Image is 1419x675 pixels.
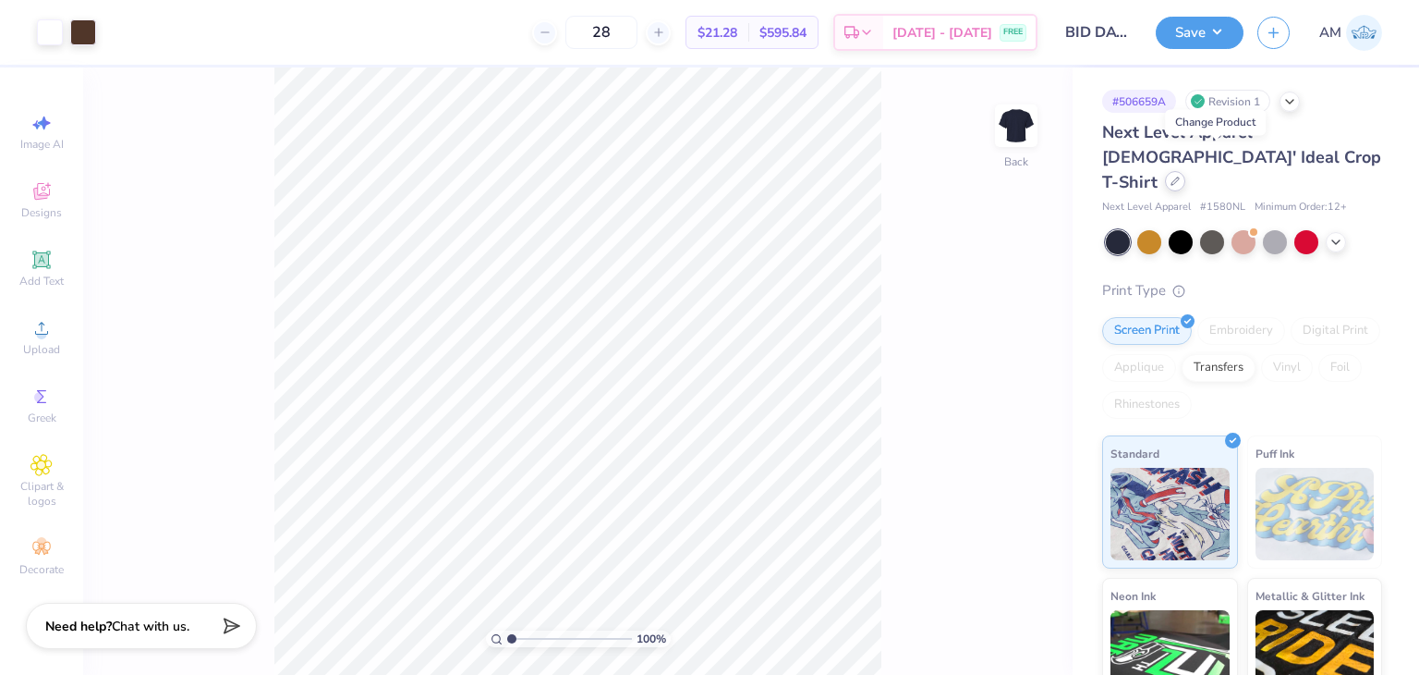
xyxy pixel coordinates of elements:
input: – – [565,16,637,49]
div: Rhinestones [1102,391,1192,419]
span: Minimum Order: 12 + [1255,200,1347,215]
span: Chat with us. [112,618,189,635]
span: Image AI [20,137,64,152]
span: $595.84 [759,23,807,43]
div: Embroidery [1197,317,1285,345]
span: Clipart & logos [9,479,74,509]
img: Back [998,107,1035,144]
span: Standard [1110,444,1159,463]
img: Puff Ink [1255,468,1375,560]
div: Applique [1102,354,1176,382]
button: Save [1156,17,1243,49]
div: Vinyl [1261,354,1313,382]
div: Screen Print [1102,317,1192,345]
img: Abhinav Mohan [1346,15,1382,51]
span: Designs [21,205,62,220]
span: Next Level Apparel [1102,200,1191,215]
div: # 506659A [1102,90,1176,113]
img: Standard [1110,468,1230,560]
span: Decorate [19,562,64,577]
span: Greek [28,411,56,425]
a: AM [1319,15,1382,51]
span: Metallic & Glitter Ink [1255,586,1364,606]
span: Puff Ink [1255,444,1294,463]
span: # 1580NL [1200,200,1245,215]
span: [DATE] - [DATE] [892,23,992,43]
span: FREE [1003,26,1023,39]
input: Untitled Design [1051,14,1142,51]
span: Add Text [19,274,64,288]
span: Neon Ink [1110,586,1156,606]
div: Back [1004,153,1028,170]
div: Digital Print [1291,317,1380,345]
span: Upload [23,342,60,357]
div: Transfers [1182,354,1255,382]
span: AM [1319,22,1341,43]
div: Change Product [1165,109,1266,135]
span: Next Level Apparel [DEMOGRAPHIC_DATA]' Ideal Crop T-Shirt [1102,121,1381,193]
div: Print Type [1102,280,1382,301]
strong: Need help? [45,618,112,635]
span: 100 % [637,631,666,647]
span: $21.28 [697,23,737,43]
div: Foil [1318,354,1362,382]
div: Revision 1 [1185,90,1270,113]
